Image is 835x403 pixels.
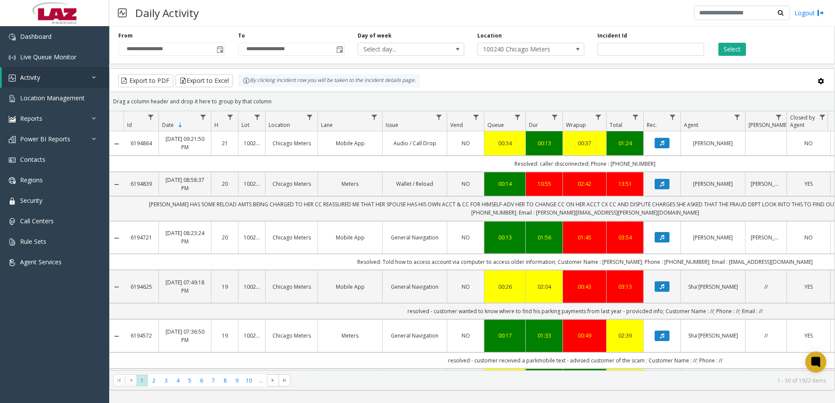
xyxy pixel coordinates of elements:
a: 6194864 [129,139,153,147]
a: 00:13 [490,233,520,242]
a: [PERSON_NAME] [686,180,740,188]
a: 03:13 [612,283,638,291]
img: 'icon' [9,198,16,205]
a: NO [452,139,479,147]
label: From [118,32,133,40]
img: 'icon' [9,75,16,82]
a: 21 [217,139,233,147]
a: Date Filter Menu [197,111,209,123]
span: NO [462,140,470,147]
a: 01:45 [568,233,601,242]
a: 6194839 [129,180,153,188]
img: 'icon' [9,54,16,61]
img: 'icon' [9,177,16,184]
a: Logout [794,8,824,17]
a: 03:54 [612,233,638,242]
span: Contacts [20,155,45,164]
a: Lane Filter Menu [369,111,380,123]
h3: Daily Activity [131,2,203,24]
a: Chicago Meters [271,180,312,188]
button: Export to Excel [176,74,233,87]
label: Location [477,32,502,40]
span: Agent Services [20,258,62,266]
div: 10:55 [531,180,557,188]
a: Chicago Meters [271,139,312,147]
a: 00:17 [490,331,520,340]
span: Sortable [177,122,184,129]
span: NO [462,234,470,241]
span: Page 7 [207,375,219,386]
a: [PERSON_NAME] [751,233,781,242]
span: Issue [386,121,398,129]
span: Page 4 [172,375,184,386]
a: 02:04 [531,283,557,291]
a: General Navigation [388,233,442,242]
a: [PERSON_NAME] [751,180,781,188]
a: 01:24 [612,139,638,147]
img: 'icon' [9,136,16,143]
a: 00:14 [490,180,520,188]
a: Chicago Meters [271,233,312,242]
a: [PERSON_NAME] [686,139,740,147]
img: 'icon' [9,95,16,102]
a: Location Filter Menu [304,111,316,123]
span: Location Management [20,94,85,102]
a: Total Filter Menu [630,111,642,123]
a: Chicago Meters [271,283,312,291]
label: Day of week [358,32,392,40]
a: 00:37 [568,139,601,147]
a: Wrapup Filter Menu [593,111,604,123]
a: 00:34 [490,139,520,147]
a: 02:39 [612,331,638,340]
a: 100240 [244,139,260,147]
a: 20 [217,180,233,188]
img: logout [817,8,824,17]
span: Closed by Agent [790,114,815,129]
a: NO [792,139,825,147]
div: 00:43 [568,283,601,291]
a: 02:42 [568,180,601,188]
a: // [751,331,781,340]
div: 00:49 [568,331,601,340]
span: NO [804,234,813,241]
span: Page 9 [231,375,243,386]
span: YES [804,332,813,339]
a: Mobile App [323,139,377,147]
a: Collapse Details [110,333,124,340]
a: Meters [323,331,377,340]
a: Id Filter Menu [145,111,157,123]
a: Queue Filter Menu [512,111,524,123]
a: Rec. Filter Menu [667,111,679,123]
a: 6194625 [129,283,153,291]
span: Queue [487,121,504,129]
span: Total [610,121,622,129]
span: NO [462,283,470,290]
span: Reports [20,114,42,123]
a: Collapse Details [110,283,124,290]
span: Page 6 [196,375,207,386]
span: Id [127,121,132,129]
img: infoIcon.svg [243,77,250,84]
span: Wrapup [566,121,586,129]
a: Meters [323,180,377,188]
span: Select day... [358,43,443,55]
span: NO [804,140,813,147]
a: [DATE] 09:21:50 PM [164,135,206,151]
span: NO [462,332,470,339]
span: NO [462,180,470,188]
label: To [238,32,245,40]
span: Location [269,121,290,129]
a: 01:33 [531,331,557,340]
span: Go to the next page [267,374,279,386]
a: 19 [217,283,233,291]
a: 100240 [244,233,260,242]
span: Go to the next page [269,377,276,384]
a: Mobile App [323,283,377,291]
